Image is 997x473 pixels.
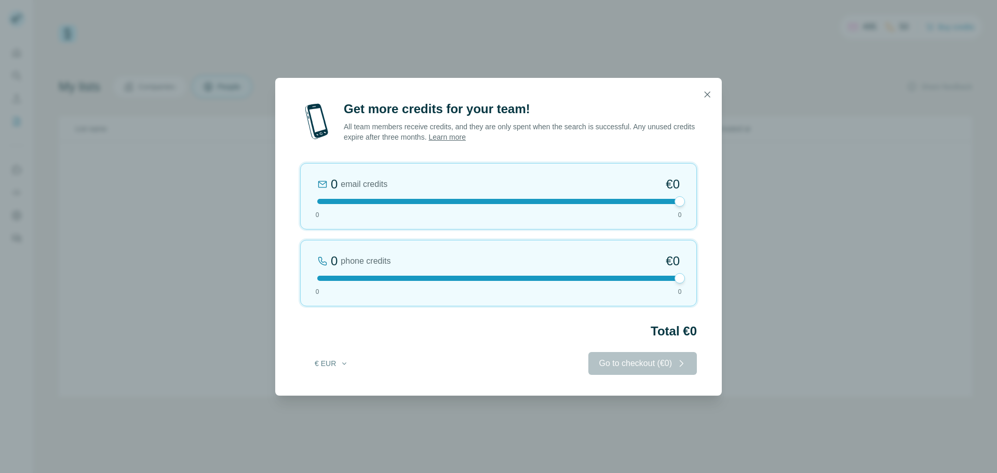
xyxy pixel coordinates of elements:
span: €0 [666,253,680,269]
span: phone credits [341,255,390,267]
img: mobile-phone [300,101,333,142]
span: 0 [678,287,682,296]
div: 0 [331,253,338,269]
span: 0 [316,210,319,220]
span: €0 [666,176,680,193]
p: All team members receive credits, and they are only spent when the search is successful. Any unus... [344,121,697,142]
h2: Total €0 [300,323,697,340]
span: 0 [678,210,682,220]
span: 0 [316,287,319,296]
div: 0 [331,176,338,193]
button: € EUR [307,354,356,373]
span: email credits [341,178,387,191]
a: Learn more [428,133,466,141]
